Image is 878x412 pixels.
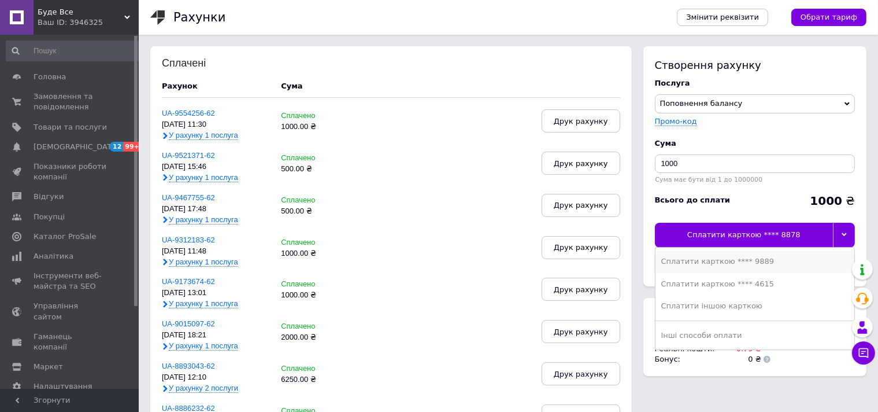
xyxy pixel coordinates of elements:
span: Обрати тариф [801,12,857,23]
div: Сплачено [281,280,354,289]
a: Обрати тариф [791,9,866,26]
input: Введіть суму [655,154,855,173]
span: У рахунку 1 послуга [169,173,238,182]
div: Сплатити карткою **** 8878 [655,223,833,247]
button: Друк рахунку [542,320,620,343]
div: [DATE] 17:48 [162,205,269,214]
span: Змінити реквізити [686,12,759,23]
span: У рахунку 1 послуга [169,341,238,351]
span: Друк рахунку [554,159,608,168]
div: [DATE] 15:46 [162,163,269,171]
div: Створення рахунку [655,58,855,72]
span: Друк рахунку [554,328,608,336]
span: Відгуки [34,192,64,202]
span: У рахунку 1 послуга [169,257,238,267]
input: Пошук [6,41,143,61]
span: Покупці [34,212,65,222]
div: Послуга [655,78,855,89]
button: Друк рахунку [542,362,620,385]
div: Всього до сплати [655,195,731,205]
a: UA-9467755-62 [162,193,215,202]
td: Бонус : [655,354,718,365]
div: Сплачено [281,238,354,247]
button: Чат з покупцем [852,341,875,365]
span: Друк рахунку [554,243,608,252]
div: Сплатити карткою **** 9889 [661,256,849,267]
a: UA-9521371-62 [162,151,215,160]
div: Сплачено [281,154,354,163]
span: Друк рахунку [554,285,608,294]
a: UA-9173674-62 [162,277,215,286]
div: [DATE] 11:48 [162,247,269,256]
div: [DATE] 11:30 [162,120,269,129]
div: 2000.00 ₴ [281,333,354,342]
span: Друк рахунку [554,117,608,126]
span: Налаштування [34,381,92,392]
span: Гаманець компанії [34,332,107,352]
div: 1000.00 ₴ [281,123,354,131]
span: У рахунку 2 послуги [169,384,238,393]
span: Управління сайтом [34,301,107,322]
span: Інструменти веб-майстра та SEO [34,271,107,292]
a: UA-9015097-62 [162,319,215,328]
div: Сплатити карткою **** 4615 [661,279,849,289]
span: 99+ [123,142,142,152]
div: Сплачені [162,58,238,69]
span: Каталог ProSale [34,231,96,242]
span: Головна [34,72,66,82]
span: У рахунку 1 послуга [169,131,238,140]
div: [DATE] 13:01 [162,289,269,297]
a: UA-8893043-62 [162,362,215,370]
div: Сплачено [281,365,354,373]
button: Друк рахунку [542,194,620,217]
span: 12 [110,142,123,152]
a: Змінити реквізити [677,9,768,26]
div: Сума має бути від 1 до 1000000 [655,176,855,183]
a: UA-9554256-62 [162,109,215,117]
span: У рахунку 1 послуга [169,299,238,308]
div: 500.00 ₴ [281,207,354,216]
span: Товари та послуги [34,122,107,133]
td: 0 ₴ [718,354,761,365]
label: Промо-код [655,117,697,126]
div: Сплатити іншою карткою [661,301,849,311]
span: Замовлення та повідомлення [34,91,107,112]
b: 1000 [810,194,842,208]
div: Ваш ID: 3946325 [38,17,139,28]
div: Cума [281,81,302,91]
span: Маркет [34,362,63,372]
div: 6250.00 ₴ [281,376,354,384]
span: Друк рахунку [554,370,608,378]
span: Поповнення балансу [660,99,743,108]
span: У рахунку 1 послуга [169,215,238,225]
div: ₴ [810,195,855,207]
button: Друк рахунку [542,278,620,301]
div: 1000.00 ₴ [281,291,354,300]
div: 500.00 ₴ [281,165,354,174]
button: Друк рахунку [542,109,620,133]
div: Cума [655,138,855,149]
span: Показники роботи компанії [34,161,107,182]
div: Рахунок [162,81,269,91]
span: [DEMOGRAPHIC_DATA] [34,142,119,152]
div: Сплачено [281,322,354,331]
a: UA-9312183-62 [162,236,215,244]
button: Друк рахунку [542,236,620,259]
span: Аналітика [34,251,73,262]
div: Сплачено [281,112,354,120]
div: [DATE] 18:21 [162,331,269,340]
span: Буде Все [38,7,124,17]
h1: Рахунки [173,10,225,24]
div: Інші способи оплати [661,330,849,341]
span: Друк рахунку [554,201,608,209]
button: Друк рахунку [542,152,620,175]
div: [DATE] 12:10 [162,373,269,382]
div: Сплачено [281,196,354,205]
div: 1000.00 ₴ [281,249,354,258]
